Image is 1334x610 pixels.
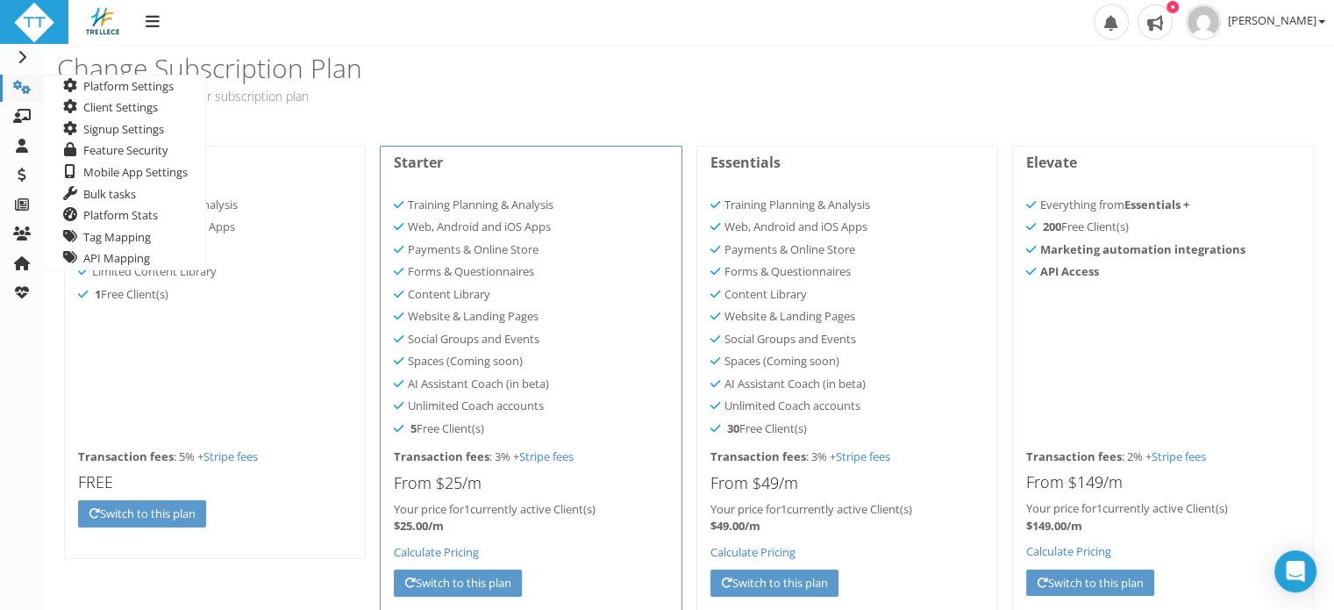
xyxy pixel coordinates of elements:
[57,87,682,105] p: Upgrade or downgrade your subscription plan
[83,229,151,245] span: Tag Mapping
[44,97,205,118] a: Client Settings
[44,161,205,183] a: Mobile App Settings
[78,500,206,527] a: Switch to this plan
[394,239,667,262] li: Payments & Online Store
[1032,518,1066,534] span: 149.00
[1186,4,1221,39] img: 2e2bedd3bd599f9d72752cbd45711a69
[44,183,205,205] a: Bulk tasks
[1026,194,1300,217] li: Everything from
[78,216,352,239] li: Web, Android and iOS Apps
[394,261,667,283] li: Forms & Questionnaires
[1274,550,1316,592] div: Open Intercom Messenger
[44,118,205,140] a: Signup Settings
[394,501,667,535] div: Your price for currently active Client(s)
[464,501,470,517] span: 1
[1026,449,1300,466] p: : 2% +
[710,216,984,239] li: Web, Android and iOS Apps
[394,544,479,560] a: Calculate Pricing
[400,518,428,534] span: 25.00
[710,544,795,560] a: Calculate Pricing
[1124,197,1189,212] strong: Essentials +
[710,395,984,418] li: Unlimited Coach accounts
[710,283,984,306] li: Content Library
[1043,219,1061,234] b: 200
[44,205,205,226] a: Platform Stats
[394,194,667,217] li: Training Planning & Analysis
[710,305,984,328] li: Website & Landing Pages
[710,328,984,351] li: Social Groups and Events
[710,261,984,283] li: Forms & Questionnaires
[78,261,352,283] li: Limited Content Library
[78,194,352,217] li: Training Planning & Analysis
[394,449,667,466] p: : 3% +
[727,420,807,436] span: Free Client(s)
[394,283,667,306] li: Content Library
[95,286,168,302] span: Free Client(s)
[710,449,806,464] strong: The fee taken for each transaction processed through the Stripe payment gateway. This does not in...
[781,501,787,517] span: 1
[394,449,489,464] strong: The fee taken for each transaction processed through the Stripe payment gateway. This does not in...
[717,518,745,534] span: 49.00
[82,2,124,44] img: TRELLECE_Logo_Stacked_NoTagline.png
[78,449,174,464] strong: The fee taken for each transaction processed through the Stripe payment gateway. This does not in...
[1152,449,1206,464] a: Stripe fees
[710,501,984,535] div: Your price for currently active Client(s)
[83,142,168,158] span: Feature Security
[44,248,205,269] a: API Mapping
[13,2,55,44] img: ttbadgewhite_48x48.png
[83,250,150,266] span: API Mapping
[44,226,205,248] a: Tag Mapping
[83,99,158,115] span: Client Settings
[83,186,136,202] span: Bulk tasks
[394,153,443,172] strong: Starter
[78,474,352,492] h4: FREE
[1026,543,1111,559] a: Calculate Pricing
[710,194,984,217] li: Training Planning & Analysis
[78,449,352,466] p: : 5% +
[394,350,667,373] li: Spaces (Coming soon)
[44,75,205,97] a: Platform Settings
[1026,474,1300,492] h4: From $149/m
[410,420,484,436] span: Free Client(s)
[1026,570,1154,597] a: Switch to this plan
[394,475,667,492] h4: From $25/m
[1026,449,1122,464] strong: The fee taken for each transaction processed through the Stripe payment gateway. This does not in...
[83,121,164,137] span: Signup Settings
[1026,500,1300,535] div: Your price for currently active Client(s)
[836,449,890,464] a: Stripe fees
[1096,500,1102,516] span: 1
[394,518,444,534] strong: $ /m
[57,54,682,83] h3: Change Subscription Plan
[710,373,984,396] li: AI Assistant Coach (in beta)
[394,395,667,418] li: Unlimited Coach accounts
[1040,263,1099,279] b: API Access
[1026,518,1082,534] strong: $ /m
[394,305,667,328] li: Website & Landing Pages
[83,207,158,223] span: Platform Stats
[203,449,258,464] a: Stripe fees
[710,475,984,492] h4: From $49/m
[1026,153,1077,172] strong: Elevate
[519,449,574,464] a: Stripe fees
[78,239,352,262] li: Payments
[394,216,667,239] li: Web, Android and iOS Apps
[710,350,984,373] li: Spaces (Coming soon)
[394,373,667,396] li: AI Assistant Coach (in beta)
[394,328,667,351] li: Social Groups and Events
[710,570,838,597] a: Switch to this plan
[1228,12,1325,28] span: [PERSON_NAME]
[727,420,739,436] b: 30
[394,570,522,597] a: Switch to this plan
[710,239,984,262] li: Payments & Online Store
[1043,219,1129,234] span: Free Client(s)
[44,140,205,161] a: Feature Security
[710,518,760,534] strong: $ /m
[710,153,781,172] strong: Essentials
[410,420,417,436] b: 5
[95,286,101,302] b: 1
[710,449,984,466] p: : 3% +
[1040,241,1245,257] b: Marketing automation integrations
